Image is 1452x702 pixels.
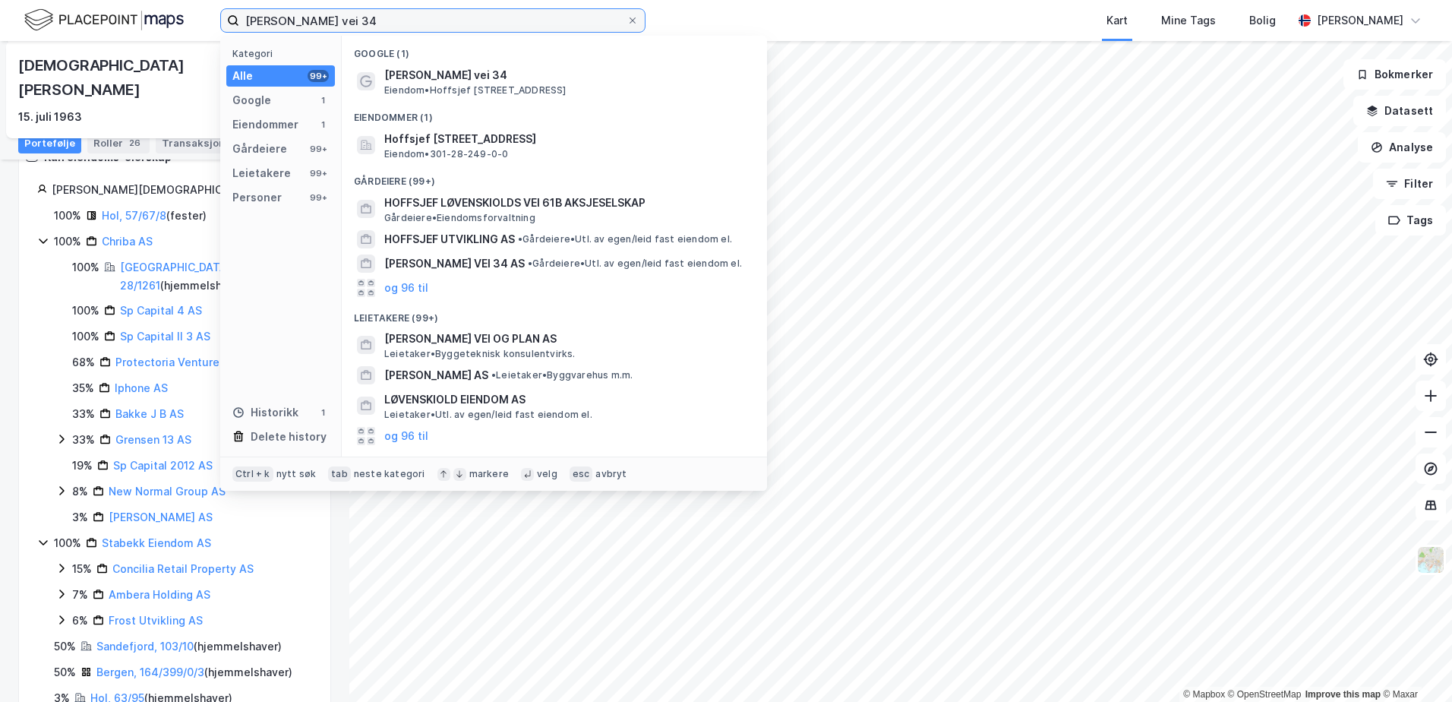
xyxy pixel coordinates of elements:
img: Z [1416,545,1445,574]
div: 50% [54,663,76,681]
a: Mapbox [1183,689,1225,700]
a: Bergen, 164/399/0/3 [96,666,204,678]
a: Frost Utvikling AS [109,614,203,627]
span: LØVENSKIOLD EIENDOM AS [384,391,749,409]
img: logo.f888ab2527a4732fd821a326f86c7f29.svg [24,7,184,33]
span: Eiendom • 301-28-249-0-0 [384,148,508,160]
a: OpenStreetMap [1228,689,1302,700]
div: Transaksjoner [156,132,269,153]
button: og 96 til [384,279,428,297]
div: markere [469,468,509,480]
div: 33% [72,431,95,449]
div: Gårdeiere [232,140,287,158]
div: Kategori [232,48,335,59]
div: esc [570,466,593,482]
a: Stabekk Eiendom AS [102,536,211,549]
div: nytt søk [276,468,317,480]
div: ( hjemmelshaver ) [96,663,292,681]
div: 99+ [308,70,329,82]
div: neste kategori [354,468,425,480]
div: [PERSON_NAME][DEMOGRAPHIC_DATA] [52,181,312,199]
div: 1 [317,94,329,106]
span: Leietaker • Utl. av egen/leid fast eiendom el. [384,409,592,421]
input: Søk på adresse, matrikkel, gårdeiere, leietakere eller personer [239,9,627,32]
div: 100% [54,232,81,251]
div: 6% [72,612,88,630]
div: Gårdeiere (99+) [342,163,767,191]
div: 1 [317,119,329,131]
div: 99+ [308,167,329,179]
a: Improve this map [1305,689,1381,700]
span: Gårdeiere • Eiendomsforvaltning [384,212,535,224]
div: Google (1) [342,36,767,63]
div: 8% [72,482,88,501]
a: Sp Capital 2012 AS [113,459,213,472]
div: Roller [87,132,150,153]
div: 33% [72,405,95,423]
span: Hoffsjef [STREET_ADDRESS] [384,130,749,148]
div: 99+ [308,191,329,204]
div: 3% [72,508,88,526]
div: 100% [72,258,99,277]
div: ( hjemmelshaver ) [96,637,282,656]
div: tab [328,466,351,482]
span: [PERSON_NAME] VEI OG PLAN AS [384,330,749,348]
div: 50% [54,637,76,656]
span: Leietaker • Byggvarehus m.m. [491,369,633,381]
span: • [491,369,496,381]
div: 15. juli 1963 [18,108,82,126]
div: Mine Tags [1161,11,1216,30]
div: Historikk [232,403,298,422]
span: Gårdeiere • Utl. av egen/leid fast eiendom el. [518,233,732,245]
a: [GEOGRAPHIC_DATA], 28/1261 [120,261,234,292]
span: • [518,233,522,245]
div: Google [232,91,271,109]
a: Bakke J B AS [115,407,184,420]
a: New Normal Group AS [109,485,226,498]
div: Kontrollprogram for chat [1376,629,1452,702]
a: Chriba AS [102,235,153,248]
div: 35% [72,379,94,397]
div: Eiendommer (1) [342,100,767,127]
a: Hol, 57/67/8 [102,209,166,222]
div: 99+ [308,143,329,155]
div: avbryt [595,468,627,480]
span: [PERSON_NAME] VEI 34 AS [384,255,525,273]
div: Ctrl + k [232,466,273,482]
a: Sp Capital 4 AS [120,304,202,317]
a: Concilia Retail Property AS [112,562,254,575]
div: 100% [54,534,81,552]
a: Sp Capital II 3 AS [120,330,210,343]
div: Delete history [251,428,327,446]
div: [DEMOGRAPHIC_DATA][PERSON_NAME] [18,53,307,102]
a: Ambera Holding AS [109,588,210,601]
span: Leietaker • Byggeteknisk konsulentvirks. [384,348,576,360]
div: 100% [54,207,81,225]
button: Datasett [1353,96,1446,126]
button: Bokmerker [1343,59,1446,90]
div: 15% [72,560,92,578]
div: Leietakere [232,164,291,182]
div: ( hjemmelshaver ) [120,258,312,295]
div: 68% [72,353,95,372]
div: Eiendommer [232,115,298,134]
a: Iphone AS [115,381,168,394]
div: Bolig [1249,11,1276,30]
span: HOFFSJEF LØVENSKIOLDS VEI 61B AKSJESELSKAP [384,194,749,212]
span: • [528,258,532,269]
div: Leietakere (99+) [342,300,767,327]
div: 1 [317,406,329,419]
div: 7% [72,586,88,604]
div: Personer [232,188,282,207]
div: Portefølje [18,132,81,153]
button: Tags [1375,205,1446,236]
div: Alle [232,67,253,85]
div: Kart [1106,11,1128,30]
div: ( fester ) [102,207,207,225]
div: 26 [126,135,144,150]
a: [PERSON_NAME] AS [109,511,213,523]
button: Analyse [1358,132,1446,163]
div: 19% [72,457,93,475]
span: Eiendom • Hoffsjef [STREET_ADDRESS] [384,84,567,96]
a: Sandefjord, 103/10 [96,640,194,653]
